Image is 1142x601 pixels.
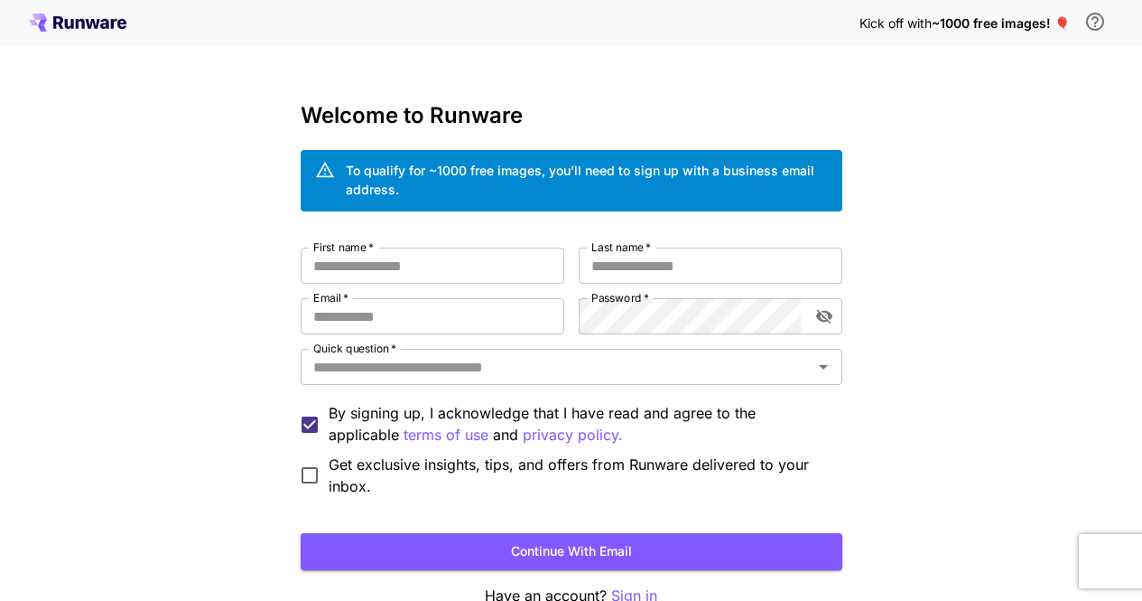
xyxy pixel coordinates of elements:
span: ~1000 free images! 🎈 [932,15,1070,31]
button: Continue with email [301,533,842,570]
span: Get exclusive insights, tips, and offers from Runware delivered to your inbox. [329,454,828,497]
button: Open [811,354,836,380]
p: terms of use [404,424,488,446]
div: To qualify for ~1000 free images, you’ll need to sign up with a business email address. [346,161,828,199]
p: By signing up, I acknowledge that I have read and agree to the applicable and [329,402,828,446]
button: By signing up, I acknowledge that I have read and agree to the applicable and privacy policy. [404,424,488,446]
label: Email [313,290,348,305]
button: toggle password visibility [808,300,840,333]
label: First name [313,239,374,255]
span: Kick off with [859,15,932,31]
label: Quick question [313,341,396,356]
p: privacy policy. [523,424,623,446]
h3: Welcome to Runware [301,103,842,128]
button: By signing up, I acknowledge that I have read and agree to the applicable terms of use and [523,424,623,446]
label: Last name [591,239,651,255]
label: Password [591,290,649,305]
button: In order to qualify for free credit, you need to sign up with a business email address and click ... [1077,4,1113,40]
